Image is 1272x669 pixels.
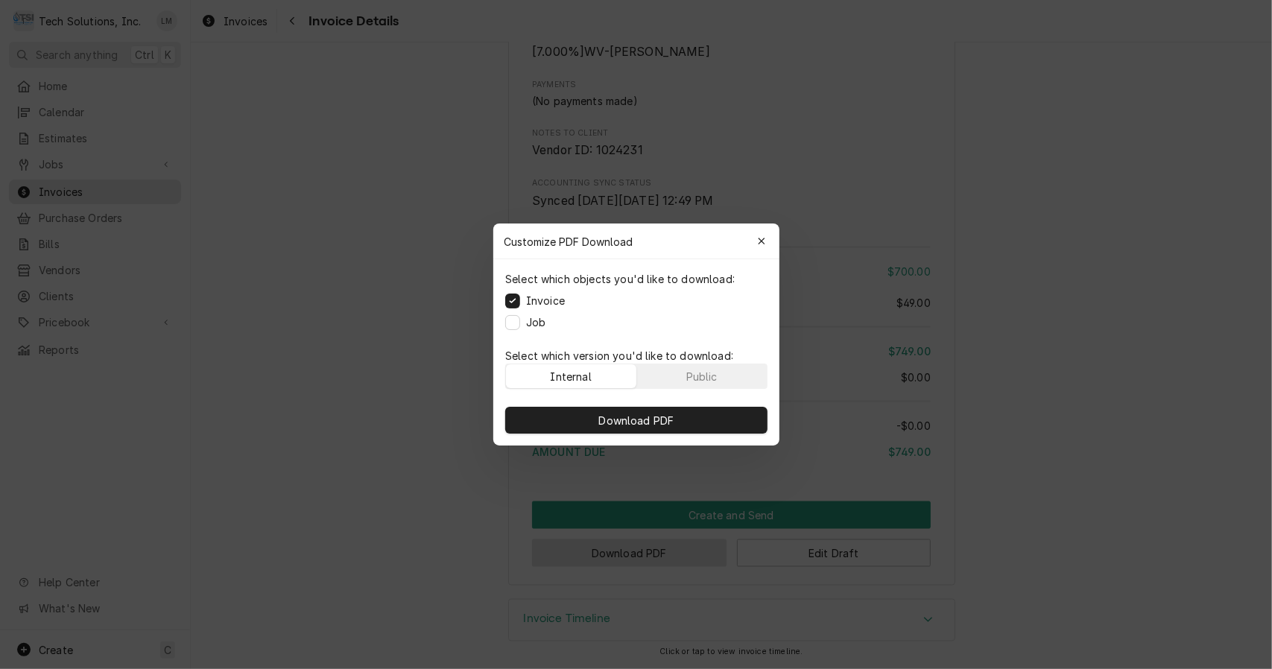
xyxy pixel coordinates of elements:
button: Download PDF [505,407,768,434]
label: Invoice [526,293,565,308]
p: Select which objects you'd like to download: [505,271,735,287]
label: Job [526,314,545,330]
div: Internal [550,369,591,384]
div: Public [686,369,717,384]
span: Download PDF [595,413,677,428]
p: Select which version you'd like to download: [505,348,768,364]
div: Customize PDF Download [493,223,779,259]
